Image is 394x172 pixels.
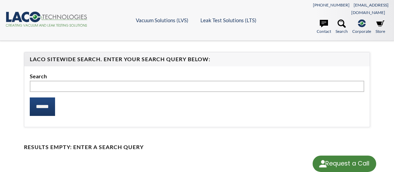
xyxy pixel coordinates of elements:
[325,156,369,171] div: Request a Call
[351,2,389,15] a: [EMAIL_ADDRESS][DOMAIN_NAME]
[30,72,365,81] label: Search
[313,2,350,8] a: [PHONE_NUMBER]
[376,19,385,35] a: Store
[24,144,370,151] h4: Results Empty: Enter a Search Query
[336,19,348,35] a: Search
[136,17,188,23] a: Vacuum Solutions (LVS)
[30,56,365,63] h4: LACO Sitewide Search. Enter your Search Query Below:
[200,17,257,23] a: Leak Test Solutions (LTS)
[352,28,371,35] span: Corporate
[317,158,328,169] img: round button
[313,156,376,172] div: Request a Call
[317,19,331,35] a: Contact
